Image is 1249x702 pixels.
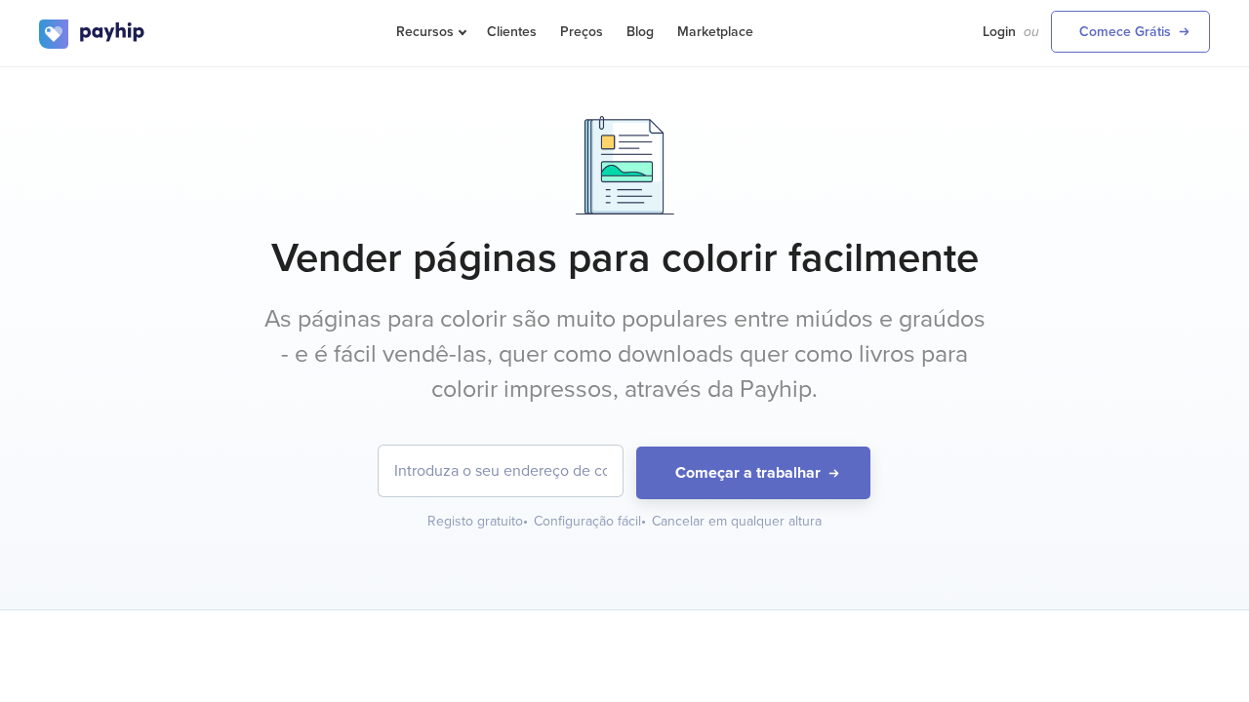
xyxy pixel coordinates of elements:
[39,19,146,49] img: logo.svg
[396,23,463,40] span: Recursos
[652,512,822,531] div: Cancelar em qualquer altura
[427,512,530,531] div: Registo gratuito
[1051,11,1210,53] a: Comece Grátis
[636,447,870,500] button: Começar a trabalhar
[259,302,990,407] p: As páginas para colorir são muito populares entre miúdos e graúdos - e é fácil vendê-las, quer co...
[379,446,623,496] input: Introduza o seu endereço de correio eletrónico
[523,513,528,529] span: •
[534,512,648,531] div: Configuração fácil
[39,234,1210,283] h1: Vender páginas para colorir facilmente
[641,513,646,529] span: •
[576,116,674,214] img: Documents.png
